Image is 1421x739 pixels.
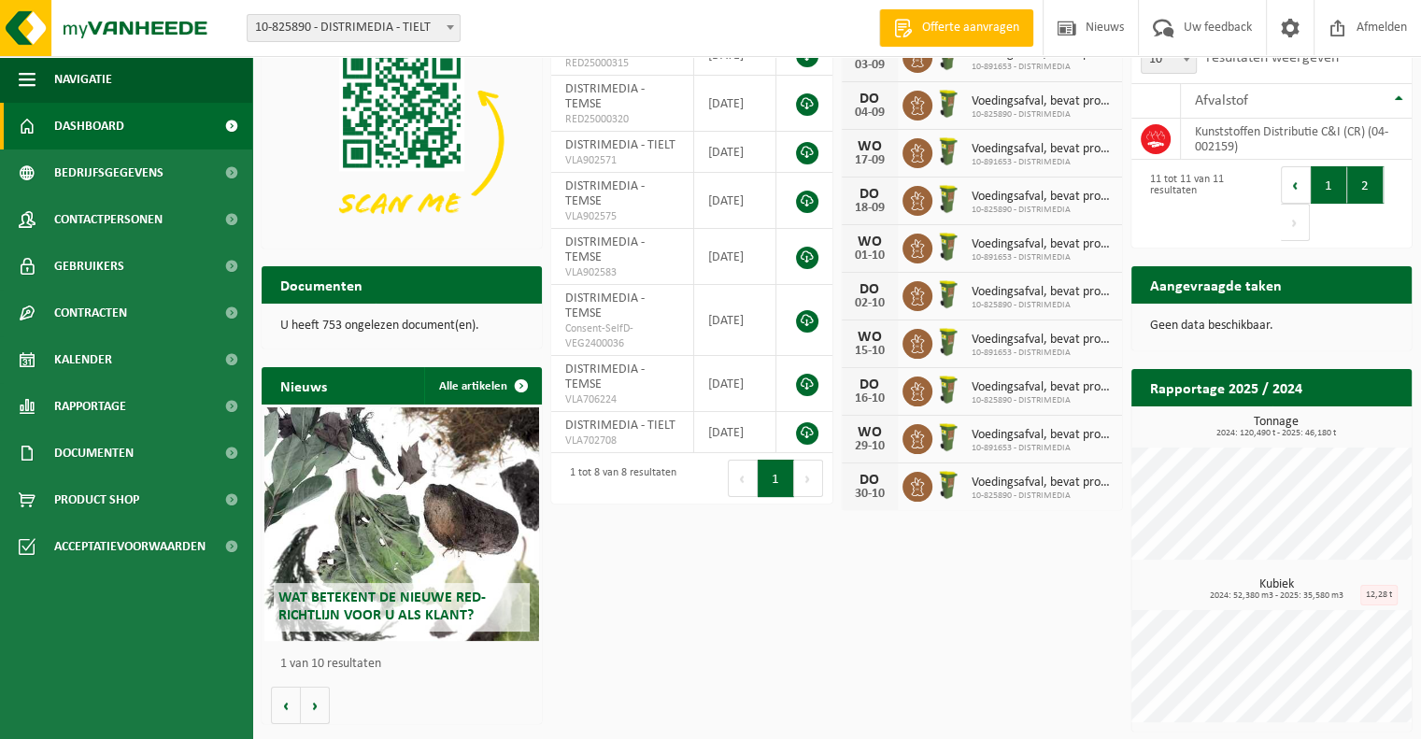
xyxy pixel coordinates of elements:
div: WO [851,425,888,440]
a: Wat betekent de nieuwe RED-richtlijn voor u als klant? [264,407,539,641]
img: WB-0060-HPE-GN-50 [932,421,964,453]
h3: Tonnage [1141,416,1412,438]
p: 1 van 10 resultaten [280,658,533,671]
span: 10-825890 - DISTRIMEDIA [972,205,1113,216]
span: 10-891653 - DISTRIMEDIA [972,348,1113,359]
span: Voedingsafval, bevat producten van dierlijke oorsprong, onverpakt, categorie 3 [972,94,1113,109]
span: VLA902583 [565,265,678,280]
span: Gebruikers [54,243,124,290]
div: 16-10 [851,392,888,405]
span: Voedingsafval, bevat producten van dierlijke oorsprong, onverpakt, categorie 3 [972,190,1113,205]
p: Geen data beschikbaar. [1150,320,1393,333]
span: Voedingsafval, bevat producten van dierlijke oorsprong, onverpakt, categorie 3 [972,428,1113,443]
img: WB-0060-HPE-GN-51 [932,469,964,501]
span: DISTRIMEDIA - TEMSE [565,82,645,111]
h2: Nieuws [262,367,346,404]
td: [DATE] [694,173,777,229]
div: 17-09 [851,154,888,167]
h3: Kubiek [1141,578,1412,601]
span: Voedingsafval, bevat producten van dierlijke oorsprong, onverpakt, categorie 3 [972,380,1113,395]
label: resultaten weergeven [1206,50,1339,65]
span: 10-891653 - DISTRIMEDIA [972,443,1113,454]
div: WO [851,330,888,345]
span: Offerte aanvragen [917,19,1024,37]
button: Vorige [271,687,301,724]
span: Voedingsafval, bevat producten van dierlijke oorsprong, onverpakt, categorie 3 [972,476,1113,490]
img: WB-0060-HPE-GN-51 [932,88,964,120]
td: Kunststoffen Distributie C&I (CR) (04-002159) [1181,119,1412,160]
span: RED25000315 [565,56,678,71]
span: 10-825890 - DISTRIMEDIA [972,490,1113,502]
span: VLA902575 [565,209,678,224]
div: DO [851,473,888,488]
div: 04-09 [851,107,888,120]
span: RED25000320 [565,112,678,127]
h2: Documenten [262,266,381,303]
span: Acceptatievoorwaarden [54,523,206,570]
div: 29-10 [851,440,888,453]
span: Voedingsafval, bevat producten van dierlijke oorsprong, onverpakt, categorie 3 [972,142,1113,157]
span: DISTRIMEDIA - TIELT [565,138,675,152]
button: Previous [728,460,758,497]
span: DISTRIMEDIA - TIELT [565,419,675,433]
td: [DATE] [694,356,777,412]
button: Volgende [301,687,330,724]
span: Contracten [54,290,127,336]
span: 10-825890 - DISTRIMEDIA [972,395,1113,406]
span: 10-825890 - DISTRIMEDIA [972,300,1113,311]
span: 10-891653 - DISTRIMEDIA [972,157,1113,168]
td: [DATE] [694,412,777,453]
div: WO [851,139,888,154]
div: 02-10 [851,297,888,310]
span: Bedrijfsgegevens [54,149,163,196]
span: Consent-SelfD-VEG2400036 [565,321,678,351]
span: Documenten [54,430,134,476]
td: [DATE] [694,76,777,132]
span: 2024: 52,380 m3 - 2025: 35,580 m3 [1141,591,1412,601]
span: Kalender [54,336,112,383]
div: 15-10 [851,345,888,358]
div: 1 tot 8 van 8 resultaten [561,458,676,499]
span: 10-891653 - DISTRIMEDIA [972,62,1113,73]
span: DISTRIMEDIA - TEMSE [565,179,645,208]
div: 18-09 [851,202,888,215]
img: Download de VHEPlus App [262,35,542,245]
span: Voedingsafval, bevat producten van dierlijke oorsprong, onverpakt, categorie 3 [972,237,1113,252]
div: DO [851,377,888,392]
span: Contactpersonen [54,196,163,243]
span: 10-825890 - DISTRIMEDIA - TIELT [247,14,461,42]
a: Alle artikelen [424,367,540,405]
div: DO [851,92,888,107]
div: 11 tot 11 van 11 resultaten [1141,164,1262,243]
img: WB-0060-HPE-GN-51 [932,374,964,405]
h2: Rapportage 2025 / 2024 [1131,369,1321,405]
div: WO [851,234,888,249]
span: 2024: 120,490 t - 2025: 46,180 t [1141,429,1412,438]
div: 01-10 [851,249,888,263]
a: Bekijk rapportage [1272,405,1410,443]
div: DO [851,282,888,297]
span: 10 [1142,47,1196,73]
span: DISTRIMEDIA - TEMSE [565,362,645,391]
span: VLA902571 [565,153,678,168]
button: 1 [1311,166,1347,204]
img: WB-0060-HPE-GN-51 [932,183,964,215]
span: DISTRIMEDIA - TEMSE [565,235,645,264]
span: 10-825890 - DISTRIMEDIA - TIELT [248,15,460,41]
a: Offerte aanvragen [879,9,1033,47]
span: VLA706224 [565,392,678,407]
div: 03-09 [851,59,888,72]
span: Product Shop [54,476,139,523]
span: VLA702708 [565,433,678,448]
div: 12,28 t [1360,585,1398,605]
span: DISTRIMEDIA - TEMSE [565,291,645,320]
td: [DATE] [694,285,777,356]
span: Rapportage [54,383,126,430]
button: Next [1281,204,1310,241]
td: [DATE] [694,132,777,173]
img: WB-0060-HPE-GN-51 [932,278,964,310]
span: 10 [1141,46,1197,74]
button: 1 [758,460,794,497]
h2: Aangevraagde taken [1131,266,1300,303]
span: 10-825890 - DISTRIMEDIA [972,109,1113,121]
